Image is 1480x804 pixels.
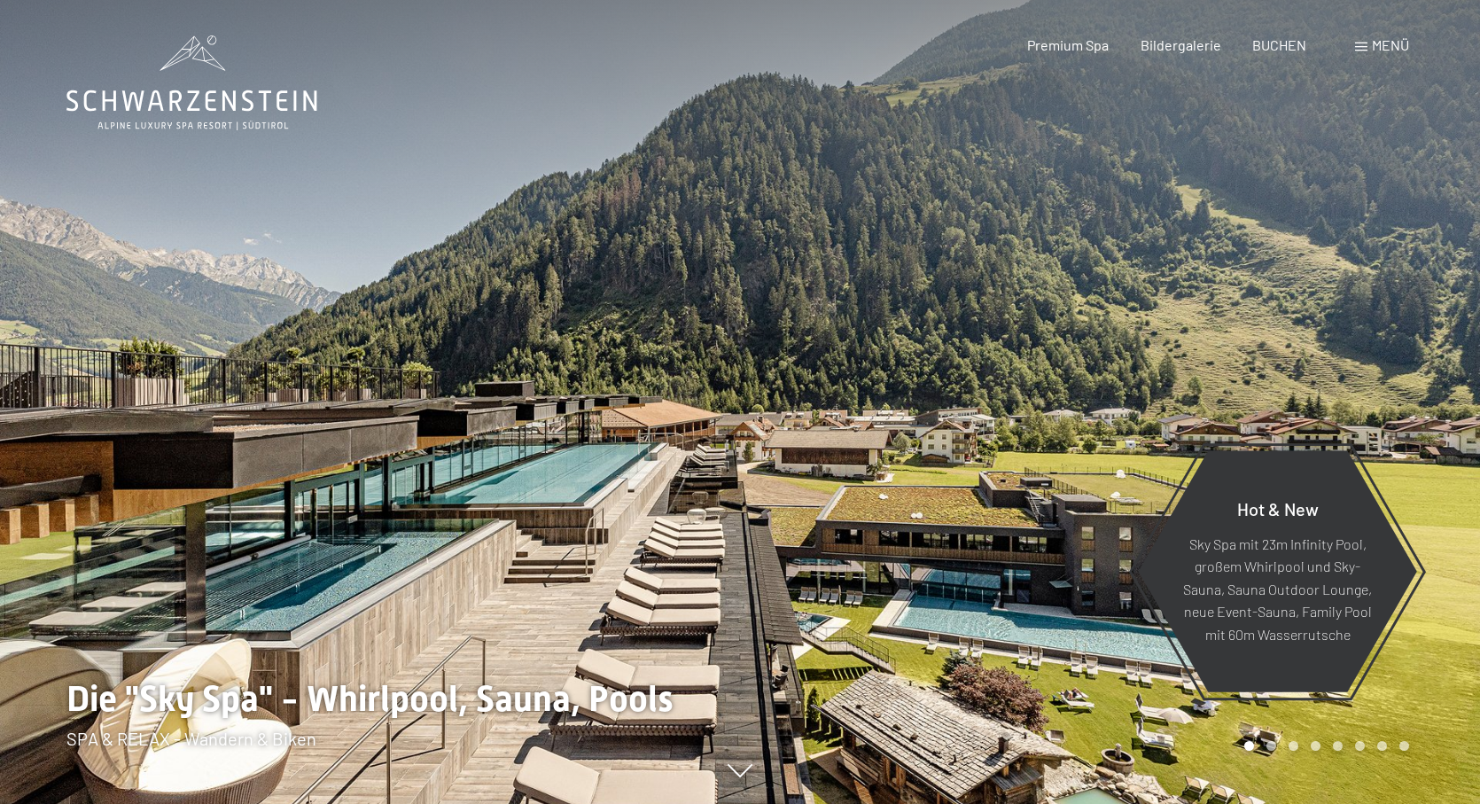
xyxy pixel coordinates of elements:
div: Carousel Page 1 (Current Slide) [1244,741,1254,751]
a: BUCHEN [1252,36,1306,53]
span: Menü [1372,36,1409,53]
a: Bildergalerie [1141,36,1221,53]
div: Carousel Page 5 [1333,741,1343,751]
div: Carousel Page 3 [1289,741,1298,751]
div: Carousel Page 8 [1399,741,1409,751]
a: Premium Spa [1027,36,1109,53]
p: Sky Spa mit 23m Infinity Pool, großem Whirlpool und Sky-Sauna, Sauna Outdoor Lounge, neue Event-S... [1181,532,1374,645]
div: Carousel Page 2 [1266,741,1276,751]
div: Carousel Page 7 [1377,741,1387,751]
span: Hot & New [1237,497,1319,519]
div: Carousel Page 6 [1355,741,1365,751]
a: Hot & New Sky Spa mit 23m Infinity Pool, großem Whirlpool und Sky-Sauna, Sauna Outdoor Lounge, ne... [1137,449,1418,693]
div: Carousel Page 4 [1311,741,1320,751]
div: Carousel Pagination [1238,741,1409,751]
